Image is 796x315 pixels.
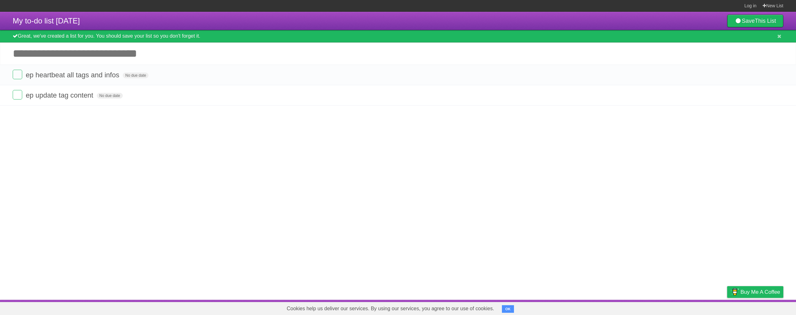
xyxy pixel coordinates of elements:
span: No due date [123,73,148,78]
a: Suggest a feature [743,301,783,313]
span: Cookies help us deliver our services. By using our services, you agree to our use of cookies. [280,302,501,315]
a: Developers [664,301,689,313]
span: No due date [97,93,122,99]
b: This List [755,18,776,24]
button: OK [502,305,514,313]
a: About [643,301,656,313]
a: Terms [697,301,711,313]
a: SaveThis List [727,15,783,27]
a: Buy me a coffee [727,286,783,298]
label: Done [13,70,22,79]
a: Privacy [719,301,735,313]
span: ep heartbeat all tags and infos [26,71,121,79]
label: Done [13,90,22,100]
span: Buy me a coffee [740,286,780,298]
span: My to-do list [DATE] [13,16,80,25]
img: Buy me a coffee [730,286,739,297]
span: ep update tag content [26,91,95,99]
